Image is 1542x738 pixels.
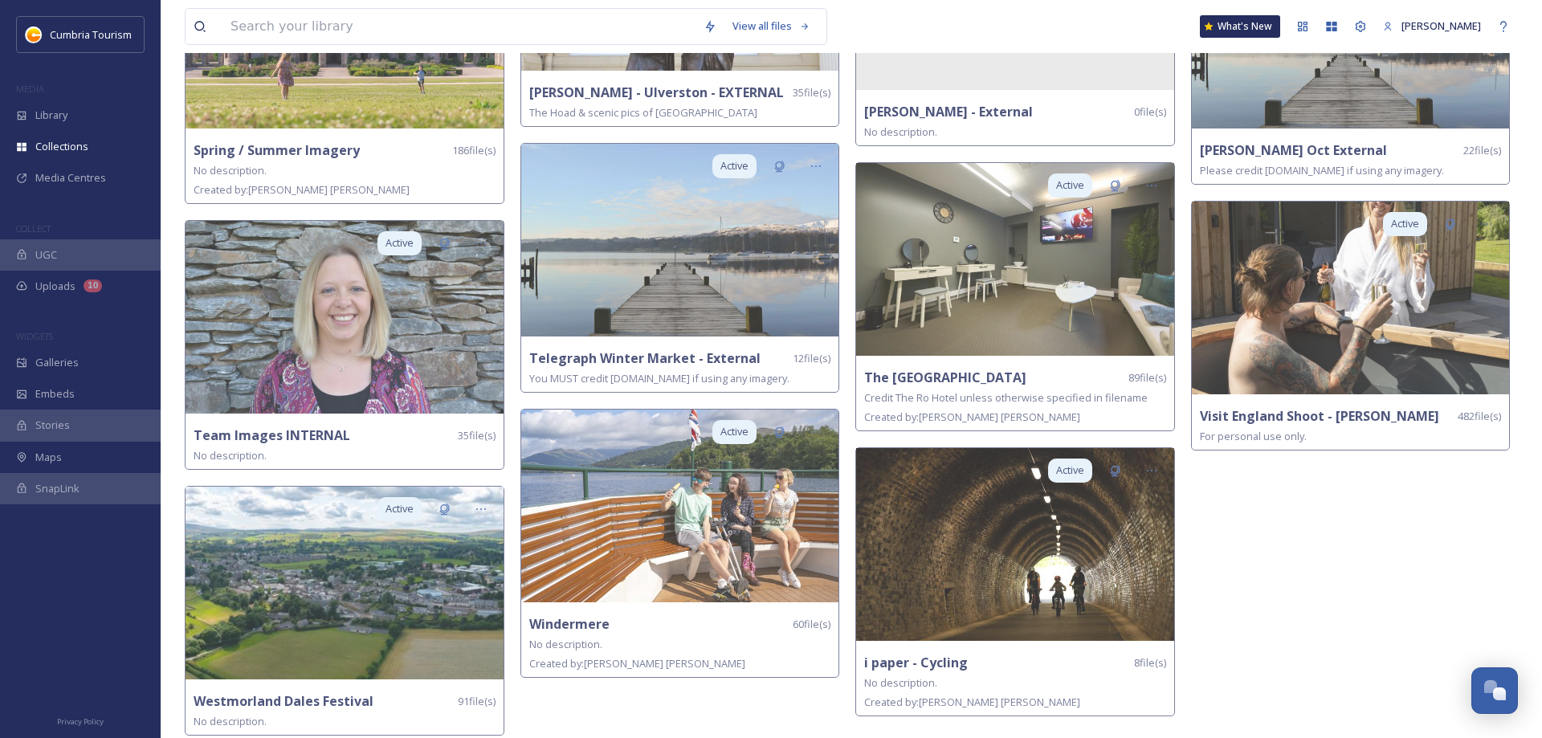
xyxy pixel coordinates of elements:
[458,694,496,709] span: 91 file(s)
[1200,15,1280,38] a: What's New
[1200,429,1307,443] span: For personal use only.
[35,418,70,433] span: Stories
[856,163,1174,356] img: 0947080a-5b35-4cf2-989f-6e99127c263d.jpg
[1200,163,1444,177] span: Please credit [DOMAIN_NAME] if using any imagery.
[864,103,1033,120] strong: [PERSON_NAME] - External
[864,124,937,139] span: No description.
[57,716,104,727] span: Privacy Policy
[1056,463,1084,478] span: Active
[57,711,104,730] a: Privacy Policy
[35,170,106,186] span: Media Centres
[529,656,745,671] span: Created by: [PERSON_NAME] [PERSON_NAME]
[864,410,1080,424] span: Created by: [PERSON_NAME] [PERSON_NAME]
[864,369,1026,386] strong: The [GEOGRAPHIC_DATA]
[16,83,44,95] span: MEDIA
[84,279,102,292] div: 10
[1375,10,1489,42] a: [PERSON_NAME]
[35,247,57,263] span: UGC
[222,9,696,44] input: Search your library
[1056,177,1084,193] span: Active
[1200,141,1387,159] strong: [PERSON_NAME] Oct External
[856,448,1174,641] img: DSC09774.jpg
[194,426,350,444] strong: Team Images INTERNAL
[35,481,80,496] span: SnapLink
[521,410,839,602] img: 63dcb6bc-b188-4489-b230-cfb851cc6c7f.jpg
[35,139,88,154] span: Collections
[458,428,496,443] span: 35 file(s)
[26,27,42,43] img: images.jpg
[35,355,79,370] span: Galleries
[793,617,830,632] span: 60 file(s)
[529,349,761,367] strong: Telegraph Winter Market - External
[864,390,1148,405] span: Credit The Ro Hotel unless otherwise specified in filename
[35,279,75,294] span: Uploads
[1463,143,1501,158] span: 22 file(s)
[1134,104,1166,120] span: 0 file(s)
[793,351,830,366] span: 12 file(s)
[35,450,62,465] span: Maps
[864,675,937,690] span: No description.
[793,85,830,100] span: 35 file(s)
[1134,655,1166,671] span: 8 file(s)
[35,108,67,123] span: Library
[35,386,75,402] span: Embeds
[50,27,132,42] span: Cumbria Tourism
[385,501,414,516] span: Active
[186,221,504,414] img: Heather.JPG
[194,692,373,710] strong: Westmorland Dales Festival
[194,141,360,159] strong: Spring / Summer Imagery
[864,654,968,671] strong: i paper - Cycling
[720,158,749,173] span: Active
[194,448,267,463] span: No description.
[16,330,53,342] span: WIDGETS
[529,637,602,651] span: No description.
[724,10,818,42] a: View all files
[385,235,414,251] span: Active
[529,105,757,120] span: The Hoad & scenic pics of [GEOGRAPHIC_DATA]
[864,695,1080,709] span: Created by: [PERSON_NAME] [PERSON_NAME]
[186,487,504,679] img: Attract%2520and%2520Disperse%2520%28369%2520of%25201364%29.jpg
[1192,202,1510,394] img: CUMBRIATOURISM_240719_PaulMitchell_HuttonJohn_-49.jpg
[1128,370,1166,385] span: 89 file(s)
[16,222,51,234] span: COLLECT
[1401,18,1481,33] span: [PERSON_NAME]
[521,144,839,336] img: Lakes%2520Cumbria%2520Tourism144.jpg
[529,371,789,385] span: You MUST credit [DOMAIN_NAME] if using any imagery.
[194,714,267,728] span: No description.
[194,163,267,177] span: No description.
[1471,667,1518,714] button: Open Chat
[720,424,749,439] span: Active
[529,84,784,101] strong: [PERSON_NAME] - Ulverston - EXTERNAL
[1200,407,1439,425] strong: Visit England Shoot - [PERSON_NAME]
[529,615,610,633] strong: Windermere
[1391,216,1419,231] span: Active
[452,143,496,158] span: 186 file(s)
[1458,409,1501,424] span: 482 file(s)
[194,182,410,197] span: Created by: [PERSON_NAME] [PERSON_NAME]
